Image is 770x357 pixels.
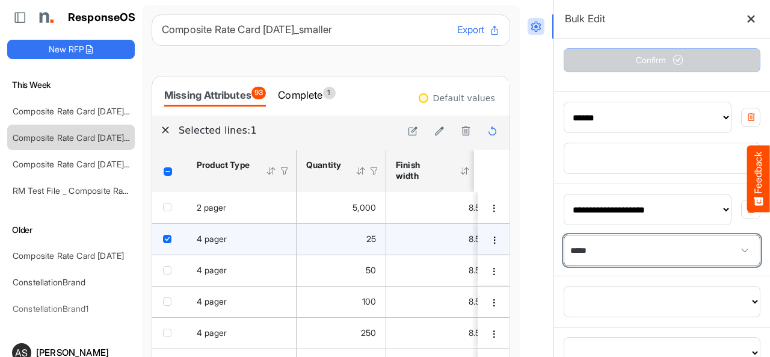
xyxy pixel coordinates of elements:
[278,87,335,104] div: Complete
[297,223,386,255] td: 25 is template cell Column Header httpsnorthellcomontologiesmapping-rulesorderhasquantity
[164,87,266,104] div: Missing Attributes
[152,286,187,317] td: checkbox
[361,328,376,338] span: 250
[197,202,226,213] span: 2 pager
[747,145,770,212] button: Feedback
[152,317,187,349] td: checkbox
[152,255,187,286] td: checkbox
[187,223,297,255] td: 4 pager is template cell Column Header product-type
[251,87,266,99] span: 93
[396,160,444,181] div: Finish width
[197,265,227,275] span: 4 pager
[469,296,480,306] span: 8.5
[353,202,376,213] span: 5,000
[187,192,297,223] td: 2 pager is template cell Column Header product-type
[433,94,495,102] div: Default values
[366,265,376,275] span: 50
[487,297,500,309] button: dropdownbutton
[13,250,124,261] a: Composite Rate Card [DATE]
[636,54,689,67] span: Confirm
[7,78,135,92] h6: This Week
[297,286,386,317] td: 100 is template cell Column Header httpsnorthellcomontologiesmapping-rulesorderhasquantity
[152,150,187,192] th: Header checkbox
[13,106,155,116] a: Composite Rate Card [DATE]_smaller
[469,234,480,244] span: 8.5
[478,255,512,286] td: 2ad0b3d8-eefa-4deb-ba31-3e80c5fb9c0b is template cell Column Header
[469,202,480,213] span: 8.5
[487,265,500,278] button: dropdownbutton
[487,202,500,214] button: dropdownbutton
[152,192,187,223] td: checkbox
[386,286,490,317] td: 8.5 is template cell Column Header httpsnorthellcomontologiesmapping-rulesmeasurementhasfinishsiz...
[565,10,605,27] h6: Bulk Edit
[386,192,490,223] td: 8.5 is template cell Column Header httpsnorthellcomontologiesmapping-rulesmeasurementhasfinishsiz...
[457,22,500,38] button: Export
[7,223,135,237] h6: Older
[13,132,155,143] a: Composite Rate Card [DATE]_smaller
[564,48,760,72] button: Confirm Progress
[369,166,380,176] div: Filter Icon
[187,286,297,317] td: 4 pager is template cell Column Header product-type
[13,277,85,287] a: ConstellationBrand
[179,123,395,138] h6: Selected lines: 1
[488,234,501,246] button: dropdownbutton
[68,11,136,24] h1: ResponseOS
[469,328,480,338] span: 8.5
[162,25,448,35] h6: Composite Rate Card [DATE]_smaller
[386,255,490,286] td: 8.5 is template cell Column Header httpsnorthellcomontologiesmapping-rulesmeasurementhasfinishsiz...
[473,166,484,176] div: Filter Icon
[297,255,386,286] td: 50 is template cell Column Header httpsnorthellcomontologiesmapping-rulesorderhasquantity
[323,87,336,99] span: 1
[197,160,250,170] div: Product Type
[297,317,386,349] td: 250 is template cell Column Header httpsnorthellcomontologiesmapping-rulesorderhasquantity
[197,234,227,244] span: 4 pager
[306,160,340,170] div: Quantity
[362,296,376,306] span: 100
[197,296,227,306] span: 4 pager
[297,192,386,223] td: 5000 is template cell Column Header httpsnorthellcomontologiesmapping-rulesorderhasquantity
[386,223,490,255] td: 8.5 is template cell Column Header httpsnorthellcomontologiesmapping-rulesmeasurementhasfinishsiz...
[187,255,297,286] td: 4 pager is template cell Column Header product-type
[197,328,227,338] span: 4 pager
[187,317,297,349] td: 4 pager is template cell Column Header product-type
[13,303,88,314] a: ConstellationBrand1
[469,265,480,275] span: 8.5
[478,286,512,317] td: 5d464fb3-6197-4157-8c66-dd710f1684e8 is template cell Column Header
[7,40,135,59] button: New RFP
[13,185,180,196] a: RM Test File _ Composite Rate Card [DATE]
[478,192,512,223] td: f2a23adc-a785-4804-b3e3-e3c53af456c5 is template cell Column Header
[279,166,290,176] div: Filter Icon
[478,223,512,255] td: f4260450-b534-4a5e-9715-0726465f5915 is template cell Column Header
[487,328,500,340] button: dropdownbutton
[366,234,376,244] span: 25
[33,5,57,29] img: Northell
[36,348,130,357] div: [PERSON_NAME]
[478,317,512,349] td: 33cec0b9-1ca0-47f3-b078-ced6adb40d71 is template cell Column Header
[13,159,155,169] a: Composite Rate Card [DATE]_smaller
[152,223,187,255] td: checkbox
[386,317,490,349] td: 8.5 is template cell Column Header httpsnorthellcomontologiesmapping-rulesmeasurementhasfinishsiz...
